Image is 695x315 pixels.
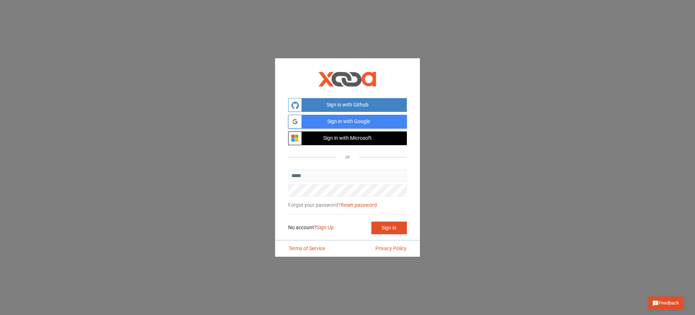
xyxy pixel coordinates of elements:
a: Terms of Service [288,245,325,252]
span: Feedback [652,299,679,307]
a: Reset password [341,202,377,208]
a: Sign Up [317,224,334,230]
span: or [336,154,359,160]
span: Sign in with Google [327,118,370,124]
button: Sign in with Microsoft [288,131,407,145]
button: Sign in with Github [288,98,407,112]
a: Privacy Policy [375,245,407,252]
div: Forgot your password? [288,199,407,214]
button: Sign in [371,222,407,234]
div: No account? [288,224,371,231]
